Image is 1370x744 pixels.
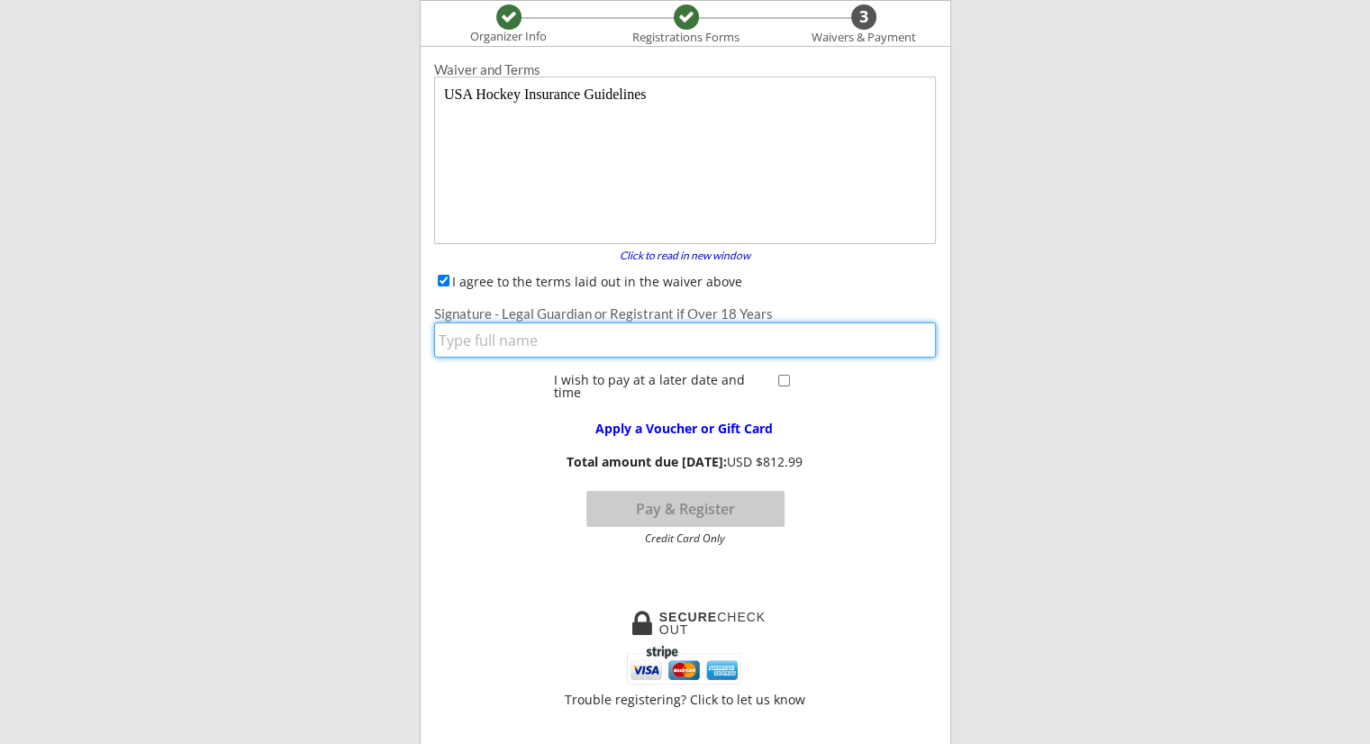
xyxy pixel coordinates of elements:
[594,533,776,544] div: Credit Card Only
[586,491,785,527] button: Pay & Register
[452,273,742,290] label: I agree to the terms laid out in the waiver above
[568,422,801,435] div: Apply a Voucher or Gift Card
[624,31,749,45] div: Registrations Forms
[609,250,762,261] div: Click to read in new window
[564,694,807,706] div: Trouble registering? Click to let us know
[554,374,773,399] div: I wish to pay at a later date and time
[434,307,936,321] div: Signature - Legal Guardian or Registrant if Over 18 Years
[561,455,809,470] div: USD $812.99
[567,453,727,470] strong: Total amount due [DATE]:
[434,63,936,77] div: Waiver and Terms
[434,322,936,358] input: Type full name
[659,610,717,624] strong: SECURE
[609,250,762,265] a: Click to read in new window
[802,31,926,45] div: Waivers & Payment
[851,7,876,27] div: 3
[659,611,767,636] div: CHECKOUT
[7,7,494,160] body: USA Hockey Insurance Guidelines
[459,30,558,44] div: Organizer Info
